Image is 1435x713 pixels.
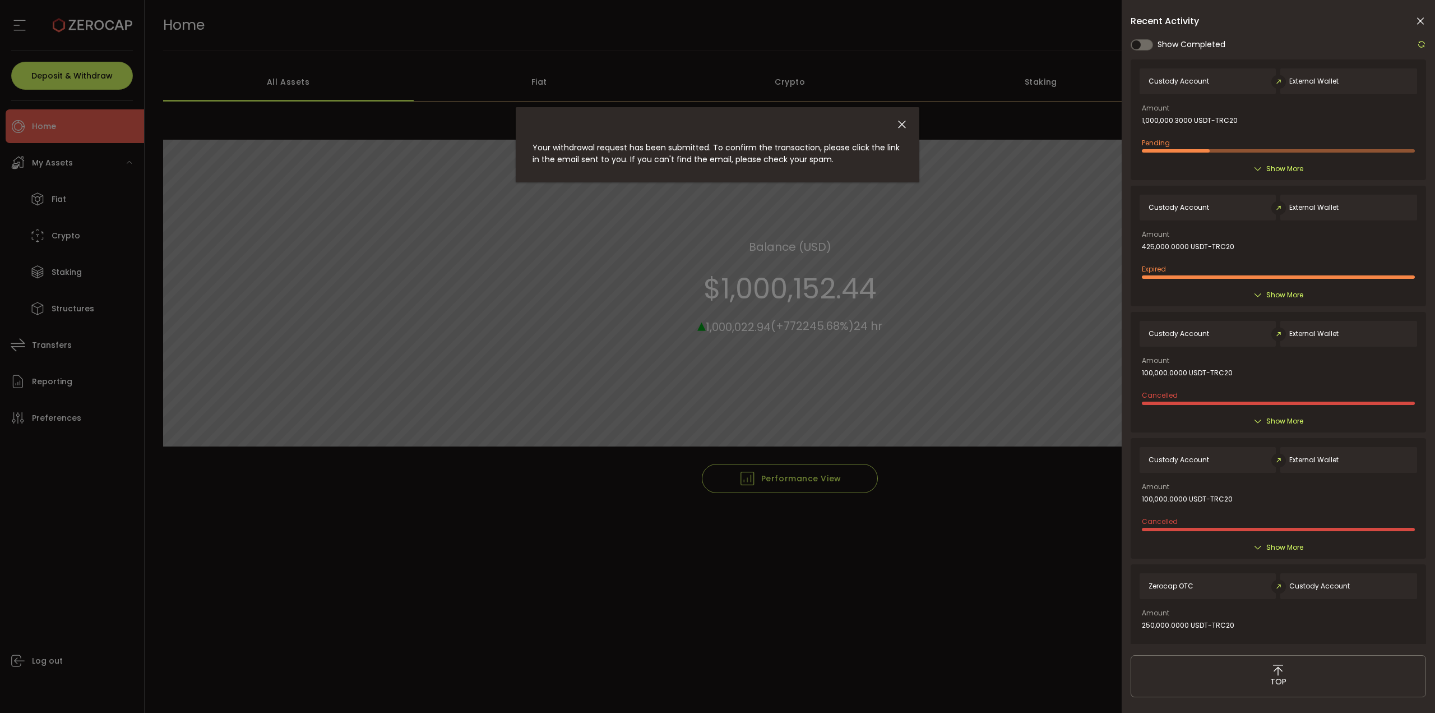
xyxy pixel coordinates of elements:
span: Show More [1266,542,1303,553]
span: Expired [1142,264,1166,274]
span: 425,000.0000 USDT-TRC20 [1142,243,1234,251]
span: Cancelled [1142,643,1178,652]
iframe: Chat Widget [1304,592,1435,713]
span: Amount [1142,610,1169,617]
span: Custody Account [1149,330,1209,338]
span: Show More [1266,163,1303,174]
span: Amount [1142,231,1169,238]
div: dialog [516,107,919,182]
span: 100,000.0000 USDT-TRC20 [1142,495,1233,503]
button: Close [896,118,908,131]
span: Your withdrawal request has been submitted. To confirm the transaction, please click the link in ... [533,142,900,165]
span: Show More [1266,289,1303,301]
span: Show Completed [1158,39,1225,50]
div: 聊天小组件 [1304,592,1435,713]
span: Custody Account [1149,77,1209,85]
span: 1,000,000.3000 USDT-TRC20 [1142,117,1238,125]
span: Custody Account [1149,204,1209,211]
span: Pending [1142,138,1170,148]
span: Show More [1266,416,1303,427]
span: External Wallet [1289,456,1339,464]
span: External Wallet [1289,330,1339,338]
span: Amount [1142,105,1169,112]
span: TOP [1270,676,1286,688]
span: Cancelled [1142,517,1178,526]
span: 100,000.0000 USDT-TRC20 [1142,369,1233,377]
span: Cancelled [1142,390,1178,400]
span: External Wallet [1289,77,1339,85]
span: Amount [1142,357,1169,364]
span: External Wallet [1289,204,1339,211]
span: Custody Account [1149,456,1209,464]
span: Zerocap OTC [1149,582,1193,590]
span: Custody Account [1289,582,1350,590]
span: Amount [1142,484,1169,490]
span: Recent Activity [1131,17,1199,26]
span: 250,000.0000 USDT-TRC20 [1142,622,1234,629]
